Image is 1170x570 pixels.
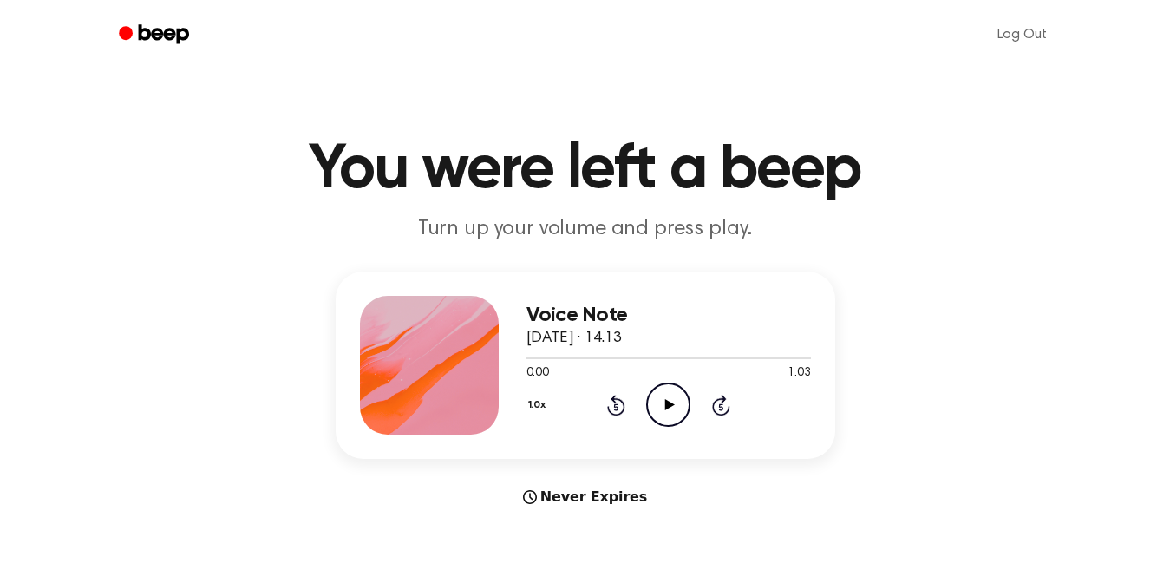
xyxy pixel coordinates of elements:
[526,364,549,383] span: 0:00
[526,390,552,420] button: 1.0x
[107,18,205,52] a: Beep
[526,331,622,346] span: [DATE] · 14.13
[788,364,810,383] span: 1:03
[252,215,918,244] p: Turn up your volume and press play.
[336,487,835,508] div: Never Expires
[526,304,811,327] h3: Voice Note
[141,139,1029,201] h1: You were left a beep
[980,14,1064,56] a: Log Out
